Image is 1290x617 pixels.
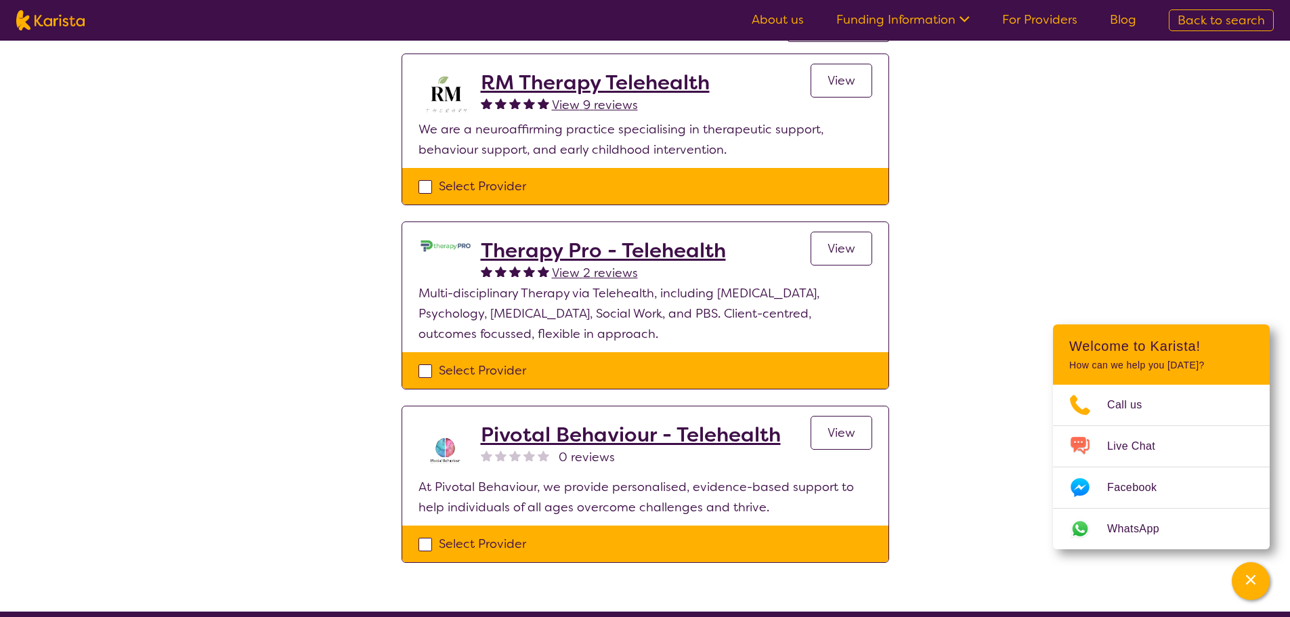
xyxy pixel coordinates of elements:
span: View 9 reviews [552,97,638,113]
img: b3hjthhf71fnbidirs13.png [418,70,473,119]
span: WhatsApp [1107,519,1176,539]
a: Blog [1110,12,1136,28]
img: nonereviewstar [538,450,549,461]
img: fullstar [523,265,535,277]
a: View [811,64,872,98]
img: s8av3rcikle0tbnjpqc8.png [418,423,473,477]
a: Funding Information [836,12,970,28]
span: View [827,240,855,257]
img: fullstar [538,98,549,109]
img: fullstar [509,265,521,277]
a: View 2 reviews [552,263,638,283]
a: Web link opens in a new tab. [1053,509,1270,549]
a: For Providers [1002,12,1077,28]
a: Pivotal Behaviour - Telehealth [481,423,781,447]
a: View [811,232,872,265]
img: fullstar [523,98,535,109]
img: nonereviewstar [523,450,535,461]
p: Multi-disciplinary Therapy via Telehealth, including [MEDICAL_DATA], Psychology, [MEDICAL_DATA], ... [418,283,872,344]
a: About us [752,12,804,28]
p: At Pivotal Behaviour, we provide personalised, evidence-based support to help individuals of all ... [418,477,872,517]
img: Karista logo [16,10,85,30]
span: View [827,72,855,89]
span: View [827,425,855,441]
span: View 2 reviews [552,265,638,281]
a: View [811,416,872,450]
a: Back to search [1169,9,1274,31]
p: We are a neuroaffirming practice specialising in therapeutic support, behaviour support, and earl... [418,119,872,160]
div: Channel Menu [1053,324,1270,549]
img: nonereviewstar [509,450,521,461]
span: Back to search [1178,12,1265,28]
img: fullstar [509,98,521,109]
img: lehxprcbtunjcwin5sb4.jpg [418,238,473,253]
img: fullstar [538,265,549,277]
span: 0 reviews [559,447,615,467]
img: fullstar [481,98,492,109]
a: View 9 reviews [552,95,638,115]
p: How can we help you [DATE]? [1069,360,1253,371]
span: Live Chat [1107,436,1171,456]
button: Channel Menu [1232,562,1270,600]
img: fullstar [495,98,507,109]
img: fullstar [495,265,507,277]
span: Call us [1107,395,1159,415]
ul: Choose channel [1053,385,1270,549]
img: nonereviewstar [495,450,507,461]
span: Facebook [1107,477,1173,498]
a: RM Therapy Telehealth [481,70,710,95]
img: fullstar [481,265,492,277]
h2: Welcome to Karista! [1069,338,1253,354]
a: Therapy Pro - Telehealth [481,238,726,263]
img: nonereviewstar [481,450,492,461]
